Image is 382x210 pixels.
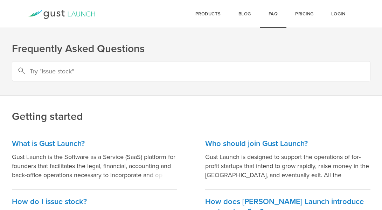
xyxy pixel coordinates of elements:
h3: What is Gust Launch? [12,139,177,149]
p: Gust Launch is the Software as a Service (SaaS) platform for founders that facilitates the legal,... [12,152,177,180]
h3: How do I issue stock? [12,197,177,207]
input: Try "Issue stock" [12,61,370,81]
h1: Frequently Asked Questions [12,42,370,56]
h2: Getting started [12,63,370,124]
a: What is Gust Launch? Gust Launch is the Software as a Service (SaaS) platform for founders that f... [12,132,177,190]
h3: Who should join Gust Launch? [205,139,370,149]
a: Who should join Gust Launch? Gust Launch is designed to support the operations of for-profit star... [205,132,370,190]
p: Gust Launch is designed to support the operations of for-profit startups that intend to grow rapi... [205,152,370,180]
